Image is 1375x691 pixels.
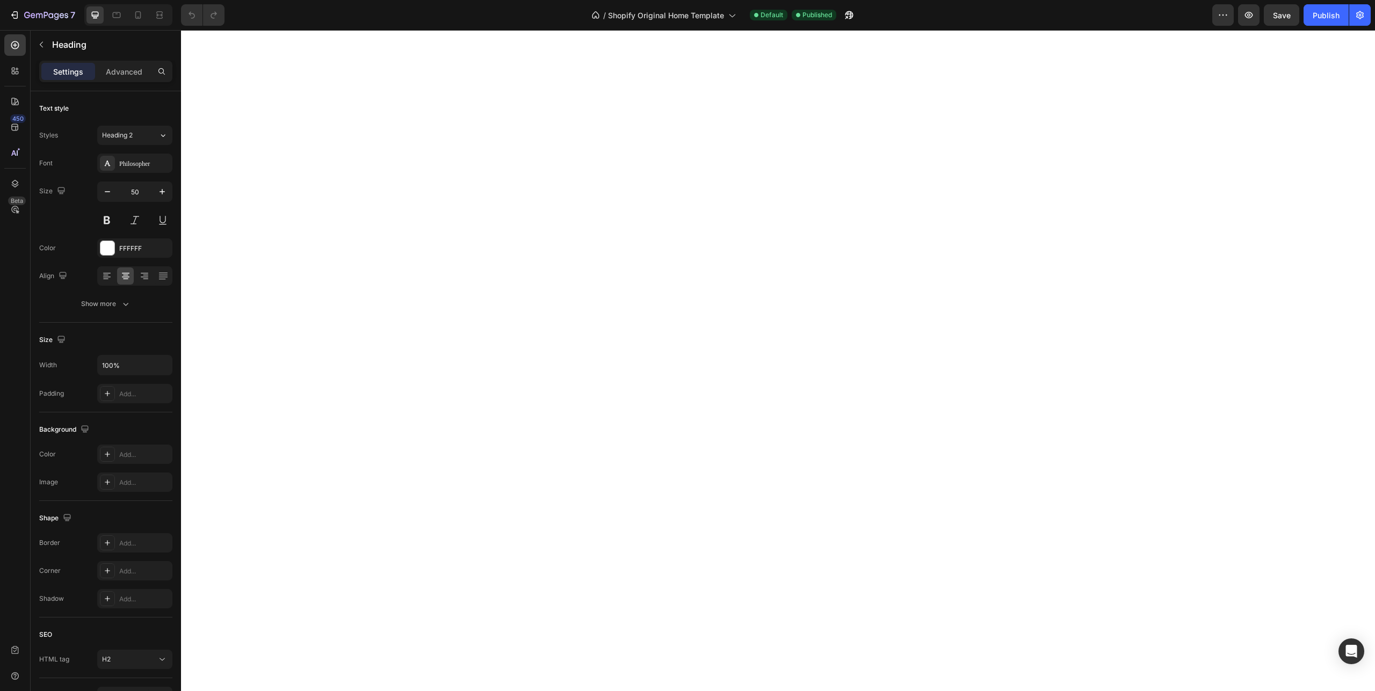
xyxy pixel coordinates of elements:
div: Philosopher [119,159,170,169]
div: Size [39,333,68,347]
div: Color [39,449,56,459]
div: Text style [39,104,69,113]
div: Shadow [39,594,64,603]
div: Open Intercom Messenger [1338,638,1364,664]
div: Border [39,538,60,548]
button: Publish [1304,4,1349,26]
span: / [603,10,606,21]
div: Shape [39,511,74,526]
iframe: Design area [181,30,1375,691]
div: Undo/Redo [181,4,225,26]
button: Save [1264,4,1299,26]
div: Add... [119,539,170,548]
div: Color [39,243,56,253]
div: Image [39,477,58,487]
div: Add... [119,594,170,604]
div: FFFFFF [119,244,170,253]
span: Default [761,10,783,20]
button: H2 [97,650,172,669]
div: Add... [119,450,170,460]
span: Shopify Original Home Template [608,10,724,21]
div: Styles [39,130,58,140]
button: 7 [4,4,80,26]
div: Beta [8,197,26,205]
p: Settings [53,66,83,77]
div: Add... [119,566,170,576]
div: Add... [119,389,170,399]
p: 7 [70,9,75,21]
div: Align [39,269,69,283]
div: Corner [39,566,61,576]
p: Advanced [106,66,142,77]
div: Font [39,158,53,168]
div: Add... [119,478,170,488]
div: HTML tag [39,654,69,664]
div: Width [39,360,57,370]
div: Background [39,423,91,437]
div: Show more [81,299,131,309]
span: H2 [102,655,111,663]
span: Published [802,10,832,20]
div: SEO [39,630,52,639]
p: Heading [52,38,168,51]
span: Save [1273,11,1291,20]
span: Heading 2 [102,130,133,140]
button: Show more [39,294,172,314]
button: Heading 2 [97,126,172,145]
input: Auto [98,355,172,375]
div: Padding [39,389,64,398]
div: Publish [1313,10,1340,21]
div: 450 [10,114,26,123]
div: Size [39,184,68,199]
